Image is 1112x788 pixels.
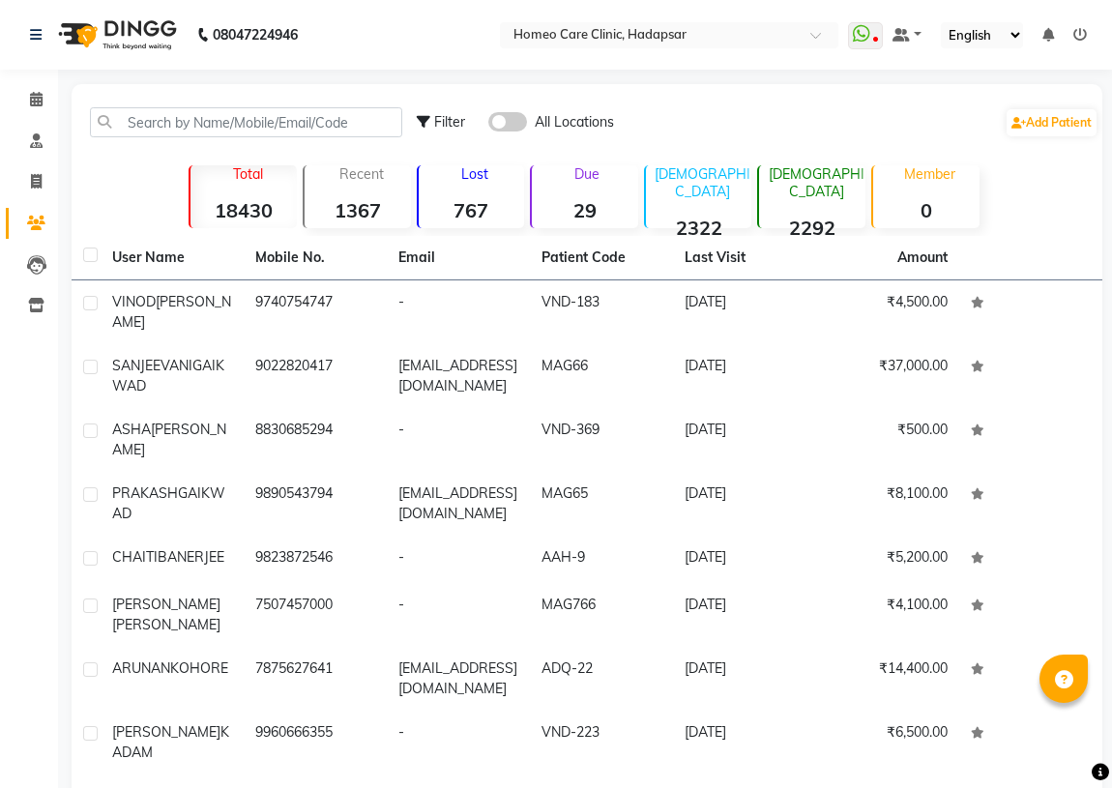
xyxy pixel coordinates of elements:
[190,198,297,222] strong: 18430
[535,112,614,132] span: All Locations
[536,165,638,183] p: Due
[816,583,959,647] td: ₹4,100.00
[673,408,816,472] td: [DATE]
[673,536,816,583] td: [DATE]
[387,711,530,774] td: -
[816,344,959,408] td: ₹37,000.00
[112,548,158,566] span: CHAITI
[767,165,865,200] p: [DEMOGRAPHIC_DATA]
[816,536,959,583] td: ₹5,200.00
[873,198,980,222] strong: 0
[49,8,182,62] img: logo
[112,357,192,374] span: SANJEEVANI
[387,236,530,280] th: Email
[190,659,228,677] span: HORE
[387,408,530,472] td: -
[387,647,530,711] td: [EMAIL_ADDRESS][DOMAIN_NAME]
[530,472,673,536] td: MAG65
[112,723,220,741] span: [PERSON_NAME]
[673,344,816,408] td: [DATE]
[759,216,865,240] strong: 2292
[112,421,226,458] span: [PERSON_NAME]
[112,421,151,438] span: ASHA
[198,165,297,183] p: Total
[530,344,673,408] td: MAG66
[387,472,530,536] td: [EMAIL_ADDRESS][DOMAIN_NAME]
[387,344,530,408] td: [EMAIL_ADDRESS][DOMAIN_NAME]
[673,647,816,711] td: [DATE]
[530,647,673,711] td: ADQ-22
[387,583,530,647] td: -
[244,236,387,280] th: Mobile No.
[530,280,673,344] td: VND-183
[244,711,387,774] td: 9960666355
[816,647,959,711] td: ₹14,400.00
[112,484,178,502] span: PRAKASH
[312,165,411,183] p: Recent
[244,583,387,647] td: 7507457000
[244,280,387,344] td: 9740754747
[816,280,959,344] td: ₹4,500.00
[886,236,959,279] th: Amount
[816,472,959,536] td: ₹8,100.00
[112,293,156,310] span: VINOD
[673,711,816,774] td: [DATE]
[1007,109,1097,136] a: Add Patient
[90,107,402,137] input: Search by Name/Mobile/Email/Code
[673,280,816,344] td: [DATE]
[213,8,298,62] b: 08047224946
[530,711,673,774] td: VND-223
[654,165,752,200] p: [DEMOGRAPHIC_DATA]
[387,280,530,344] td: -
[112,596,220,613] span: [PERSON_NAME]
[673,472,816,536] td: [DATE]
[646,216,752,240] strong: 2322
[816,408,959,472] td: ₹500.00
[426,165,525,183] p: Lost
[419,198,525,222] strong: 767
[673,236,816,280] th: Last Visit
[244,472,387,536] td: 9890543794
[244,344,387,408] td: 9022820417
[530,583,673,647] td: MAG766
[530,236,673,280] th: Patient Code
[244,536,387,583] td: 9823872546
[881,165,980,183] p: Member
[816,711,959,774] td: ₹6,500.00
[244,408,387,472] td: 8830685294
[112,616,220,633] span: [PERSON_NAME]
[387,536,530,583] td: -
[101,236,244,280] th: User Name
[112,659,190,677] span: ARUNANKO
[158,548,224,566] span: BANERJEE
[673,583,816,647] td: [DATE]
[244,647,387,711] td: 7875627641
[112,293,231,331] span: [PERSON_NAME]
[434,113,465,131] span: Filter
[530,408,673,472] td: VND-369
[305,198,411,222] strong: 1367
[532,198,638,222] strong: 29
[530,536,673,583] td: AAH-9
